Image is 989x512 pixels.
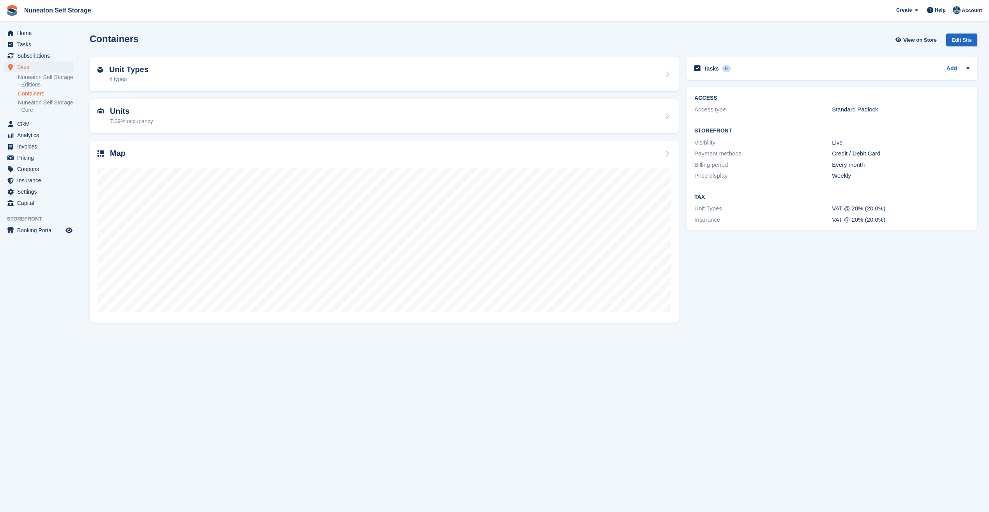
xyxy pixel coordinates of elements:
a: Preview store [64,226,74,235]
span: Capital [17,198,64,208]
span: Account [962,7,982,14]
a: menu [4,118,74,129]
div: Unit Types [694,204,832,213]
a: menu [4,198,74,208]
a: menu [4,39,74,50]
a: View on Store [894,34,940,46]
h2: Unit Types [109,65,149,74]
div: Every month [832,161,970,169]
div: Live [832,138,970,147]
div: Credit / Debit Card [832,149,970,158]
img: unit-icn-7be61d7bf1b0ce9d3e12c5938cc71ed9869f7b940bace4675aadf7bd6d80202e.svg [97,108,104,114]
span: Invoices [17,141,64,152]
div: VAT @ 20% (20.0%) [832,204,970,213]
img: unit-type-icn-2b2737a686de81e16bb02015468b77c625bbabd49415b5ef34ead5e3b44a266d.svg [97,67,103,73]
a: menu [4,175,74,186]
span: View on Store [903,36,937,44]
a: Nuneaton Self Storage - Core [18,99,74,114]
img: map-icn-33ee37083ee616e46c38cad1a60f524a97daa1e2b2c8c0bc3eb3415660979fc1.svg [97,150,104,157]
a: menu [4,50,74,61]
img: Rich Palmer [953,6,961,14]
span: Settings [17,186,64,197]
span: Help [935,6,946,14]
a: Add [947,64,957,73]
span: Create [896,6,912,14]
span: Storefront [7,215,78,223]
span: Coupons [17,164,64,175]
a: Units 7.09% occupancy [90,99,679,133]
a: Unit Types 4 types [90,57,679,92]
div: Edit Site [946,34,977,46]
span: Subscriptions [17,50,64,61]
a: menu [4,164,74,175]
a: menu [4,186,74,197]
div: VAT @ 20% (20.0%) [832,215,970,224]
span: Insurance [17,175,64,186]
h2: Storefront [694,128,970,134]
a: menu [4,141,74,152]
h2: Units [110,107,153,116]
span: Home [17,28,64,39]
div: Standard Padlock [832,105,970,114]
h2: Tax [694,194,970,200]
a: menu [4,225,74,236]
div: Insurance [694,215,832,224]
span: CRM [17,118,64,129]
a: menu [4,152,74,163]
a: menu [4,130,74,141]
img: stora-icon-8386f47178a22dfd0bd8f6a31ec36ba5ce8667c1dd55bd0f319d3a0aa187defe.svg [6,5,18,16]
div: Visibility [694,138,832,147]
a: Map [90,141,679,323]
span: Booking Portal [17,225,64,236]
span: Sites [17,62,64,72]
div: 0 [722,65,731,72]
div: Price display [694,171,832,180]
a: Nuneaton Self Storage - Editions [18,74,74,88]
div: Billing period [694,161,832,169]
div: 7.09% occupancy [110,117,153,125]
h2: Containers [90,34,138,44]
div: Payment methods [694,149,832,158]
a: Nuneaton Self Storage [21,4,94,17]
span: Pricing [17,152,64,163]
a: Edit Site [946,34,977,49]
span: Tasks [17,39,64,50]
a: menu [4,28,74,39]
a: Containers [18,90,74,97]
a: menu [4,62,74,72]
div: 4 types [109,75,149,83]
span: Analytics [17,130,64,141]
h2: Map [110,149,126,158]
div: Access type [694,105,832,114]
h2: Tasks [704,65,719,72]
h2: ACCESS [694,95,970,101]
div: Weekly [832,171,970,180]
